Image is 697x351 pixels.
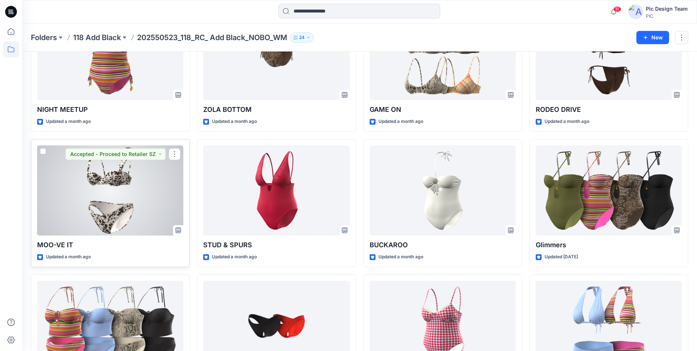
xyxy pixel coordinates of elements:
[37,104,183,115] p: NIGHT MEETUP
[545,118,589,125] p: Updated a month ago
[212,253,257,261] p: Updated a month ago
[613,6,621,12] span: 11
[646,13,688,19] div: PIC
[46,253,91,261] p: Updated a month ago
[545,253,578,261] p: Updated [DATE]
[370,145,516,235] a: BUCKAROO
[536,145,682,235] a: Glimmers
[203,240,349,250] p: STUD & SPURS
[370,240,516,250] p: BUCKAROO
[536,10,682,100] a: RODEO DRIVE
[37,145,183,235] a: MOO-VE IT
[636,31,669,44] button: New
[46,118,91,125] p: Updated a month ago
[31,32,57,43] a: Folders
[646,4,688,13] div: Pic Design Team
[203,10,349,100] a: ZOLA BOTTOM
[370,104,516,115] p: GAME ON
[536,240,682,250] p: Glimmers
[137,32,287,43] p: 202550523_118_RC_ Add Black_NOBO_WM
[628,4,643,19] img: avatar
[212,118,257,125] p: Updated a month ago
[203,145,349,235] a: STUD & SPURS
[290,32,314,43] button: 24
[378,118,423,125] p: Updated a month ago
[203,104,349,115] p: ZOLA BOTTOM
[73,32,121,43] a: 118 Add Black
[536,104,682,115] p: RODEO DRIVE
[37,240,183,250] p: MOO-VE IT
[37,10,183,100] a: NIGHT MEETUP
[378,253,423,261] p: Updated a month ago
[299,33,305,42] p: 24
[370,10,516,100] a: GAME ON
